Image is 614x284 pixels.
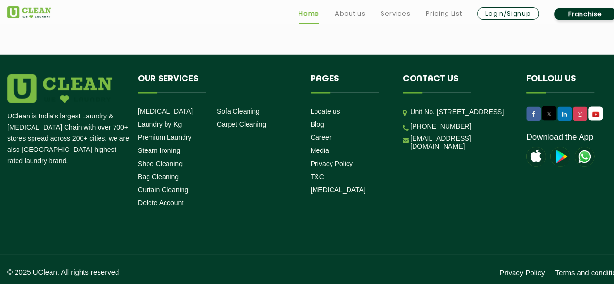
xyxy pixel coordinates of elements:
h4: Our Services [138,74,296,93]
img: UClean Laundry and Dry Cleaning [589,109,602,119]
a: Carpet Cleaning [217,120,266,128]
a: Premium Laundry [138,134,192,141]
img: logo.png [7,74,112,103]
h4: Contact us [403,74,512,93]
a: Bag Cleaning [138,173,179,181]
p: UClean is India's largest Laundry & [MEDICAL_DATA] Chain with over 700+ stores spread across 200+... [7,111,131,167]
a: Login/Signup [477,7,539,20]
p: © 2025 UClean. All rights reserved [7,268,315,276]
img: playstoreicon.png [550,147,570,167]
a: Media [311,147,329,154]
img: UClean Laundry and Dry Cleaning [7,6,51,18]
a: Locate us [311,107,340,115]
h4: Follow us [526,74,612,93]
a: [EMAIL_ADDRESS][DOMAIN_NAME] [410,134,512,150]
a: Services [381,8,410,19]
a: Privacy Policy [311,160,353,167]
a: Steam Ironing [138,147,180,154]
img: UClean Laundry and Dry Cleaning [575,147,594,167]
a: T&C [311,173,324,181]
a: Pricing List [426,8,462,19]
a: Career [311,134,332,141]
a: Laundry by Kg [138,120,182,128]
a: Shoe Cleaning [138,160,183,167]
p: Unit No. [STREET_ADDRESS] [410,106,512,117]
a: Privacy Policy [499,268,545,277]
a: Delete Account [138,199,183,207]
a: Download the App [526,133,593,142]
a: [PHONE_NUMBER] [410,122,471,130]
a: Home [299,8,319,19]
h4: Pages [311,74,389,93]
a: Curtain Cleaning [138,186,188,194]
a: [MEDICAL_DATA] [138,107,193,115]
a: About us [335,8,365,19]
a: Blog [311,120,324,128]
img: apple-icon.png [526,147,546,167]
a: [MEDICAL_DATA] [311,186,365,194]
a: Sofa Cleaning [217,107,260,115]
